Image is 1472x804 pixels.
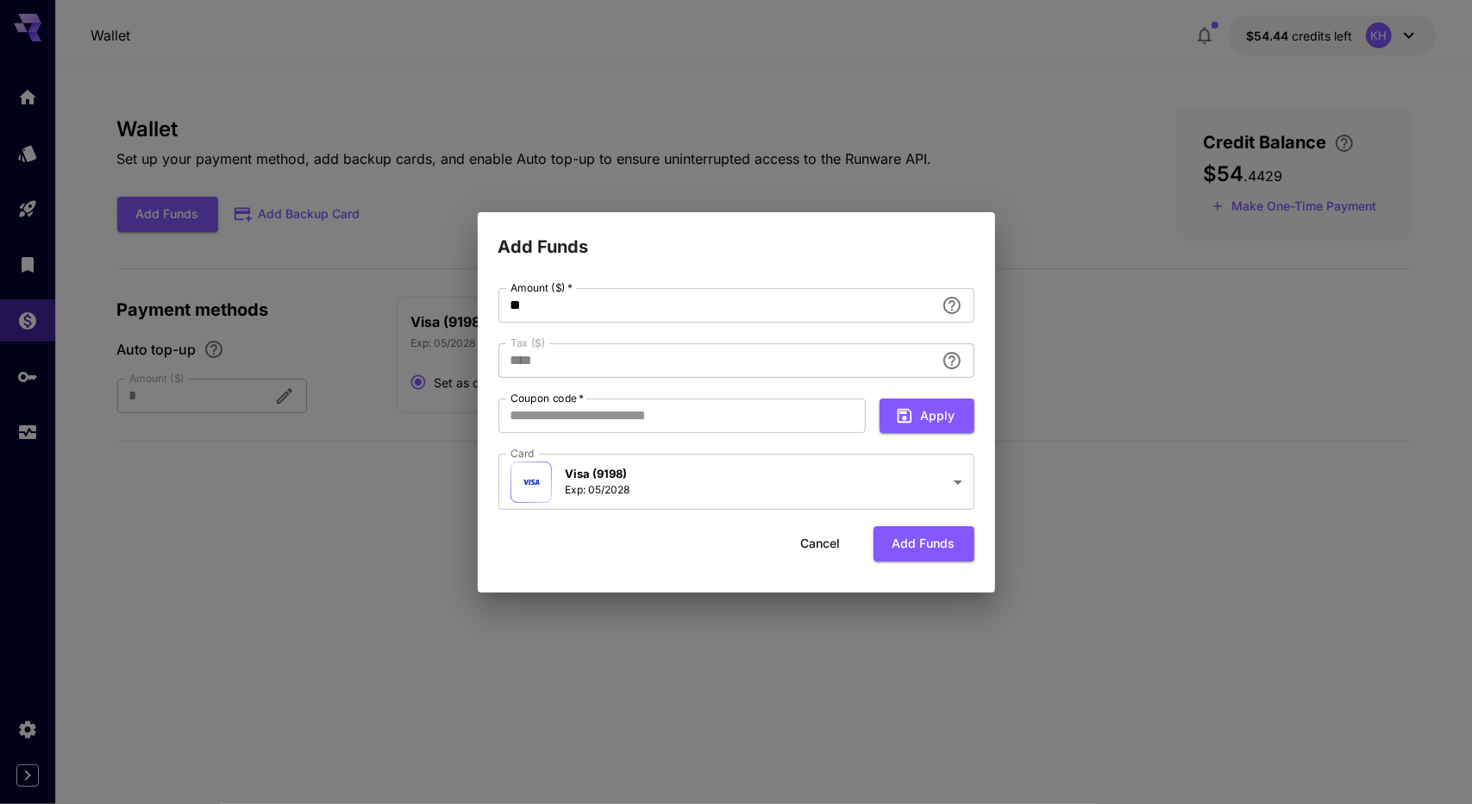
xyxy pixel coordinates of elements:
label: Tax ($) [511,336,546,350]
label: Card [511,446,535,461]
button: Apply [880,399,974,434]
h2: Add Funds [478,212,995,261]
label: Amount ($) [511,280,573,295]
button: Cancel [782,526,860,562]
p: Visa (9198) [566,466,630,483]
label: Coupon code [511,391,585,405]
p: Exp: 05/2028 [566,482,630,498]
button: Add funds [874,526,974,562]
